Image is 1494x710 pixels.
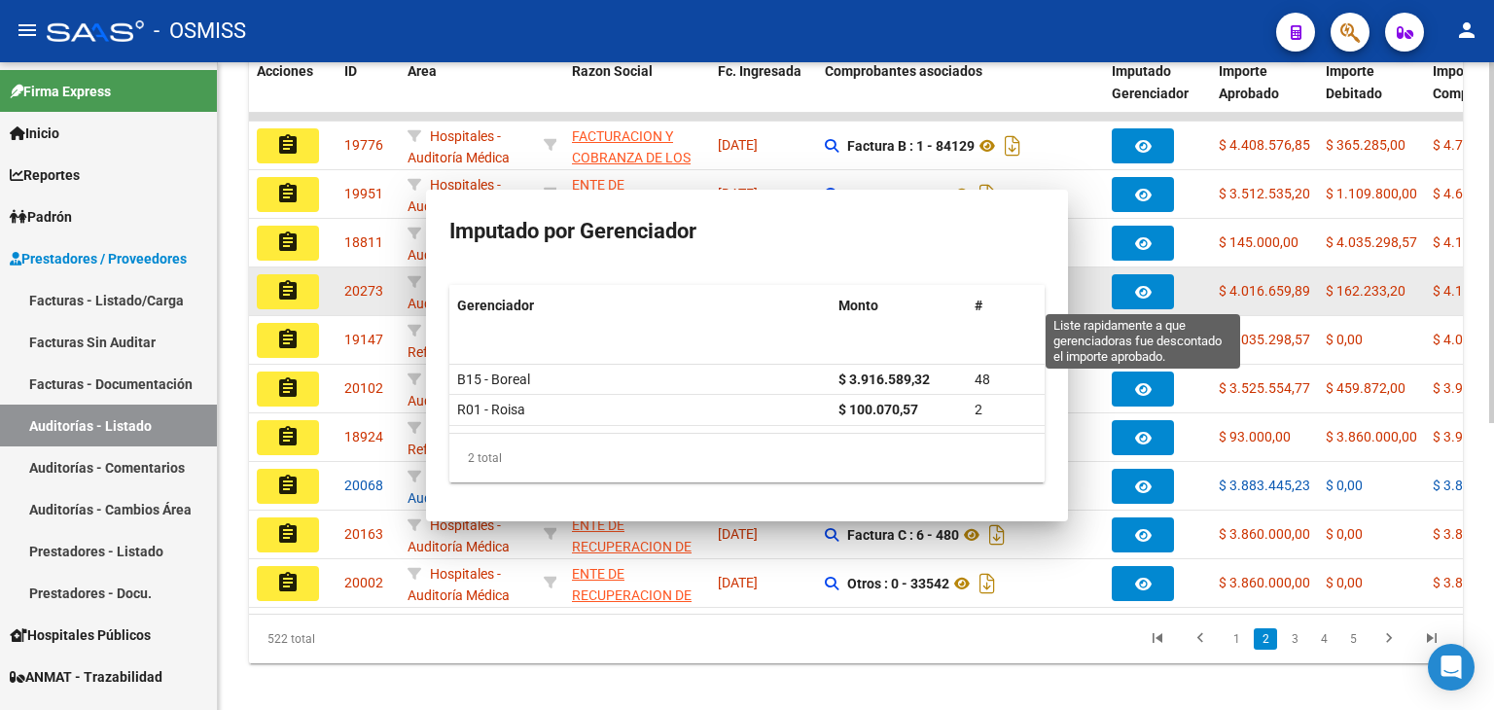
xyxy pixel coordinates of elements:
[1326,63,1382,101] span: Importe Debitado
[276,522,300,546] mat-icon: assignment
[1283,628,1306,650] a: 3
[276,474,300,497] mat-icon: assignment
[1254,628,1277,650] a: 2
[344,186,383,201] span: 19951
[10,206,72,228] span: Padrón
[1219,478,1310,493] span: $ 3.883.445,23
[1318,51,1425,136] datatable-header-cell: Importe Debitado
[10,123,59,144] span: Inicio
[449,285,831,327] datatable-header-cell: Gerenciador
[847,527,959,543] strong: Factura C : 6 - 480
[1280,622,1309,656] li: page 3
[847,187,949,202] strong: Otros : 0 - 32904
[984,519,1010,550] i: Descargar documento
[449,434,1045,482] div: 2 total
[276,571,300,594] mat-icon: assignment
[276,182,300,205] mat-icon: assignment
[1219,575,1310,590] span: $ 3.860.000,00
[718,137,758,153] span: [DATE]
[276,133,300,157] mat-icon: assignment
[1326,332,1363,347] span: $ 0,00
[276,425,300,448] mat-icon: assignment
[1370,628,1407,650] a: go to next page
[449,213,1045,250] h3: Imputado por Gerenciador
[1326,283,1405,299] span: $ 162.233,20
[1326,429,1417,444] span: $ 3.860.000,00
[718,526,758,542] span: [DATE]
[718,63,801,79] span: Fc. Ingresada
[276,376,300,400] mat-icon: assignment
[1326,137,1405,153] span: $ 365.285,00
[1312,628,1335,650] a: 4
[344,380,383,396] span: 20102
[249,615,488,663] div: 522 total
[825,63,982,79] span: Comprobantes asociados
[1139,628,1176,650] a: go to first page
[838,372,930,387] strong: $ 3.916.589,32
[1112,63,1189,101] span: Imputado Gerenciador
[1219,234,1298,250] span: $ 145.000,00
[408,128,510,166] span: Hospitales - Auditoría Médica
[10,164,80,186] span: Reportes
[1219,429,1291,444] span: $ 93.000,00
[838,402,918,417] strong: $ 100.070,57
[154,10,246,53] span: - OSMISS
[1413,628,1450,650] a: go to last page
[718,575,758,590] span: [DATE]
[718,186,758,201] span: [DATE]
[710,51,817,136] datatable-header-cell: Fc. Ingresada
[257,63,313,79] span: Acciones
[344,526,383,542] span: 20163
[831,285,967,327] datatable-header-cell: Monto
[975,372,990,387] span: 48
[1222,622,1251,656] li: page 1
[1000,130,1025,161] i: Descargar documento
[1341,628,1365,650] a: 5
[572,63,653,79] span: Razon Social
[1326,186,1417,201] span: $ 1.109.800,00
[1211,51,1318,136] datatable-header-cell: Importe Aprobado
[847,138,975,154] strong: Factura B : 1 - 84129
[344,63,357,79] span: ID
[975,402,982,417] span: 2
[276,231,300,254] mat-icon: assignment
[10,624,151,646] span: Hospitales Públicos
[1219,186,1310,201] span: $ 3.512.535,20
[344,137,383,153] span: 19776
[344,283,383,299] span: 20273
[249,51,337,136] datatable-header-cell: Acciones
[344,575,383,590] span: 20002
[408,63,437,79] span: Area
[1219,137,1310,153] span: $ 4.408.576,85
[975,568,1000,599] i: Descargar documento
[572,563,702,604] div: - 30718615700
[408,177,510,215] span: Hospitales - Auditoría Médica
[457,402,525,417] span: R01 - Roisa
[572,177,700,326] span: ENTE DE RECUPERACION DE FONDOS PARA EL FORTALECIMIENTO DEL SISTEMA DE SALUD DE MENDOZA (REFORSAL)...
[1182,628,1219,650] a: go to previous page
[337,51,400,136] datatable-header-cell: ID
[1326,575,1363,590] span: $ 0,00
[967,285,1045,327] datatable-header-cell: #
[344,332,383,347] span: 19147
[975,298,982,313] span: #
[572,174,702,215] div: - 30718615700
[10,81,111,102] span: Firma Express
[1219,283,1310,299] span: $ 4.016.659,89
[838,298,878,313] span: Monto
[572,125,702,166] div: - 30715497456
[408,566,510,604] span: Hospitales - Auditoría Médica
[1338,622,1368,656] li: page 5
[975,179,1000,210] i: Descargar documento
[1104,51,1211,136] datatable-header-cell: Imputado Gerenciador
[1326,526,1363,542] span: $ 0,00
[572,515,702,555] div: - 30718615700
[1219,63,1279,101] span: Importe Aprobado
[572,128,691,210] span: FACTURACION Y COBRANZA DE LOS EFECTORES PUBLICOS S.E.
[1219,526,1310,542] span: $ 3.860.000,00
[847,576,949,591] strong: Otros : 0 - 33542
[16,18,39,42] mat-icon: menu
[1326,234,1417,250] span: $ 4.035.298,57
[457,372,530,387] span: B15 - Boreal
[564,51,710,136] datatable-header-cell: Razon Social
